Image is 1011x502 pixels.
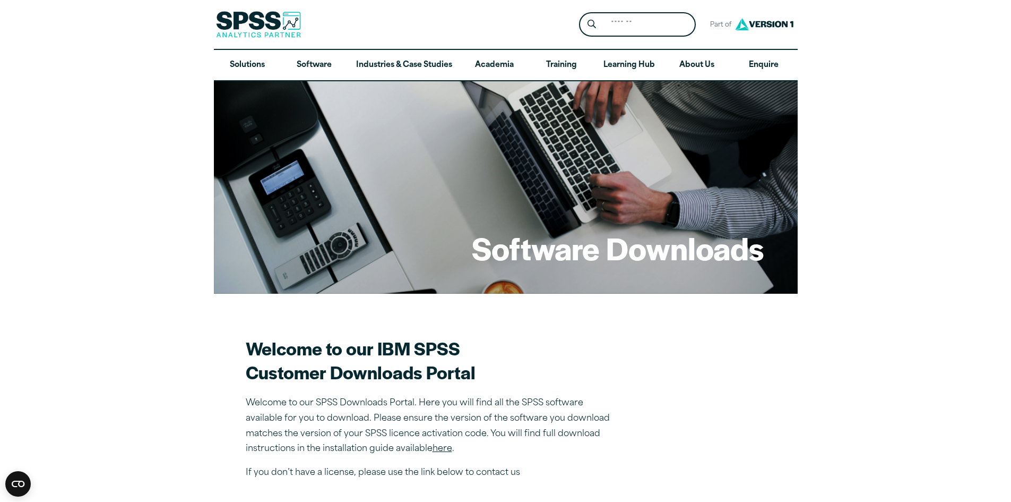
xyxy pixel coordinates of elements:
[246,396,617,457] p: Welcome to our SPSS Downloads Portal. Here you will find all the SPSS software available for you ...
[595,50,663,81] a: Learning Hub
[214,50,798,81] nav: Desktop version of site main menu
[472,227,764,269] h1: Software Downloads
[704,18,732,33] span: Part of
[528,50,594,81] a: Training
[732,14,796,34] img: Version1 Logo
[663,50,730,81] a: About Us
[348,50,461,81] a: Industries & Case Studies
[246,336,617,384] h2: Welcome to our IBM SPSS Customer Downloads Portal
[246,465,617,481] p: If you don’t have a license, please use the link below to contact us
[216,11,301,38] img: SPSS Analytics Partner
[5,471,31,497] button: Open CMP widget
[214,50,281,81] a: Solutions
[587,20,596,29] svg: Search magnifying glass icon
[433,445,452,453] a: here
[579,12,696,37] form: Site Header Search Form
[730,50,797,81] a: Enquire
[281,50,348,81] a: Software
[582,15,601,35] button: Search magnifying glass icon
[461,50,528,81] a: Academia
